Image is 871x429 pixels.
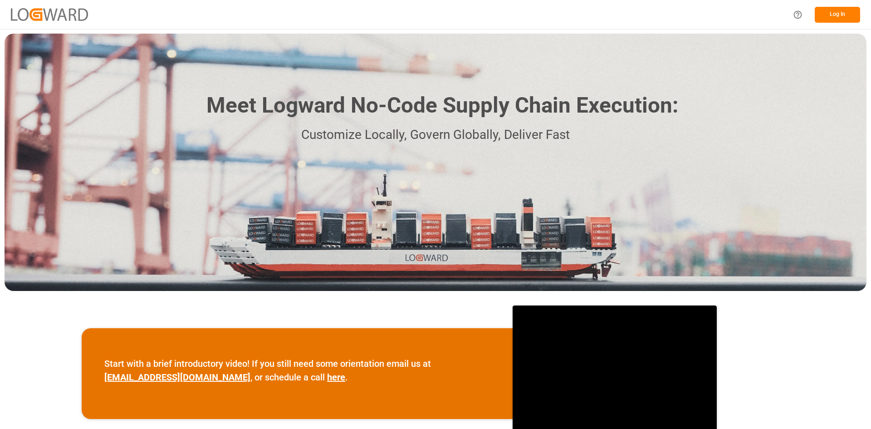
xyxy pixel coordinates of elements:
button: Help Center [788,5,808,25]
p: Customize Locally, Govern Globally, Deliver Fast [193,125,678,145]
button: Log In [815,7,860,23]
a: [EMAIL_ADDRESS][DOMAIN_NAME] [104,372,250,383]
a: here [327,372,345,383]
h1: Meet Logward No-Code Supply Chain Execution: [206,89,678,122]
p: Start with a brief introductory video! If you still need some orientation email us at , or schedu... [104,357,490,384]
img: Logward_new_orange.png [11,8,88,20]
